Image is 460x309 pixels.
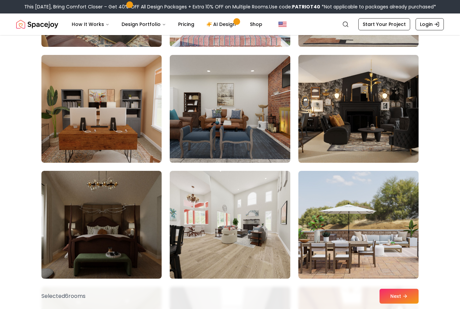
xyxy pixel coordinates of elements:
[16,13,444,35] nav: Global
[16,18,58,31] a: Spacejoy
[173,18,200,31] a: Pricing
[292,3,320,10] b: PATRIOT40
[66,18,115,31] button: How It Works
[170,55,290,163] img: Room room-92
[41,292,86,300] p: Selected 6 room s
[244,18,268,31] a: Shop
[380,289,419,304] button: Next
[298,171,419,279] img: Room room-96
[201,18,243,31] a: AI Design
[16,18,58,31] img: Spacejoy Logo
[41,55,162,163] img: Room room-91
[41,171,162,279] img: Room room-94
[24,3,436,10] div: This [DATE], Bring Comfort Closer – Get 40% OFF All Design Packages + Extra 10% OFF on Multiple R...
[416,18,444,30] a: Login
[278,20,287,28] img: United States
[358,18,410,30] a: Start Your Project
[116,18,171,31] button: Design Portfolio
[66,18,268,31] nav: Main
[170,171,290,279] img: Room room-95
[298,55,419,163] img: Room room-93
[269,3,320,10] span: Use code:
[320,3,436,10] span: *Not applicable to packages already purchased*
